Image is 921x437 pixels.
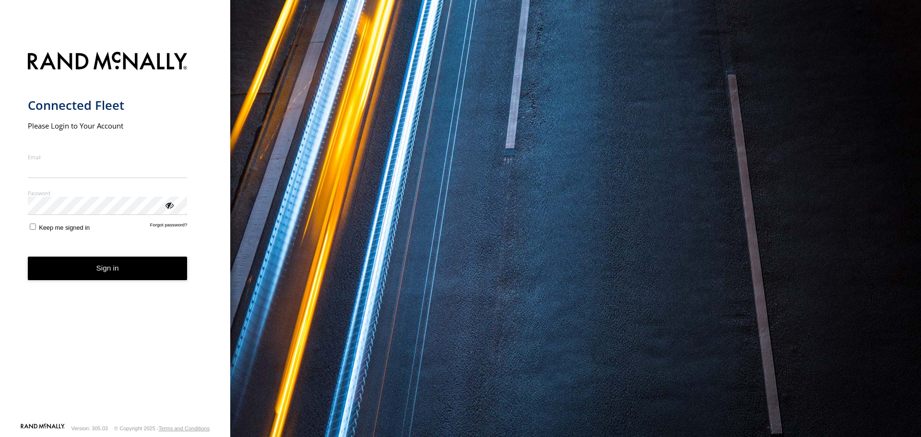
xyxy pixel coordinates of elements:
div: ViewPassword [164,200,174,210]
span: Keep me signed in [39,224,90,231]
label: Email [28,154,188,161]
img: Rand McNally [28,50,188,74]
h1: Connected Fleet [28,97,188,113]
div: © Copyright 2025 - [114,425,210,431]
label: Password [28,189,188,197]
div: Version: 305.03 [71,425,108,431]
form: main [28,46,203,423]
a: Visit our Website [21,424,65,433]
a: Terms and Conditions [159,425,210,431]
button: Sign in [28,257,188,280]
input: Keep me signed in [30,224,36,230]
h2: Please Login to Your Account [28,121,188,130]
a: Forgot password? [150,222,188,231]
